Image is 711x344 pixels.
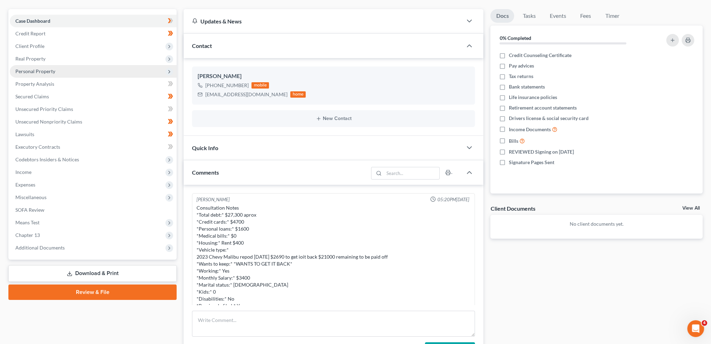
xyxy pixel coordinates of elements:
span: Unsecured Nonpriority Claims [15,119,82,125]
span: REVIEWED Signing on [DATE] [509,148,574,155]
a: Fees [574,9,597,23]
span: Means Test [15,219,40,225]
p: No client documents yet. [496,220,697,227]
span: Additional Documents [15,245,65,251]
a: Secured Claims [10,90,177,103]
span: Miscellaneous [15,194,47,200]
span: Drivers license & social security card [509,115,588,122]
span: Secured Claims [15,93,49,99]
a: Tasks [517,9,541,23]
span: Pay advices [509,62,534,69]
span: Credit Report [15,30,45,36]
span: Executory Contracts [15,144,60,150]
span: Income [15,169,31,175]
div: [PERSON_NAME] [197,196,230,203]
a: Events [544,9,571,23]
span: Retirement account statements [509,104,576,111]
span: Client Profile [15,43,44,49]
span: Unsecured Priority Claims [15,106,73,112]
a: Unsecured Nonpriority Claims [10,115,177,128]
span: Personal Property [15,68,55,74]
div: mobile [251,82,269,89]
div: home [290,91,306,98]
a: Credit Report [10,27,177,40]
div: [PERSON_NAME] [198,72,469,80]
span: Income Documents [509,126,550,133]
span: Lawsuits [15,131,34,137]
span: 4 [702,320,707,326]
span: Quick Info [192,145,218,151]
a: Lawsuits [10,128,177,141]
span: Tax returns [509,73,533,80]
div: Updates & News [192,17,454,25]
div: [EMAIL_ADDRESS][DOMAIN_NAME] [205,91,287,98]
span: Signature Pages Sent [509,159,554,166]
a: Property Analysis [10,78,177,90]
span: Comments [192,169,219,176]
span: Case Dashboard [15,18,50,24]
a: Review & File [8,285,177,300]
a: Docs [490,9,514,23]
span: 05:20PM[DATE] [437,196,469,203]
input: Search... [384,167,440,179]
span: Bank statements [509,83,545,90]
strong: 0% Completed [499,35,531,41]
div: [PHONE_NUMBER] [205,82,249,89]
iframe: Intercom live chat [687,320,704,337]
a: Unsecured Priority Claims [10,103,177,115]
span: Real Property [15,56,45,62]
span: Bills [509,138,518,145]
span: Life insurance policies [509,94,557,101]
span: Contact [192,42,212,49]
div: Client Documents [490,205,535,212]
span: Credit Counseling Certificate [509,52,571,59]
button: New Contact [198,116,469,121]
span: Chapter 13 [15,232,40,238]
span: Property Analysis [15,81,54,87]
span: Codebtors Insiders & Notices [15,156,79,162]
span: SOFA Review [15,207,44,213]
a: Download & Print [8,265,177,282]
a: Case Dashboard [10,15,177,27]
a: Timer [599,9,625,23]
a: View All [682,206,700,211]
span: Expenses [15,182,35,188]
a: Executory Contracts [10,141,177,153]
a: SOFA Review [10,204,177,216]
